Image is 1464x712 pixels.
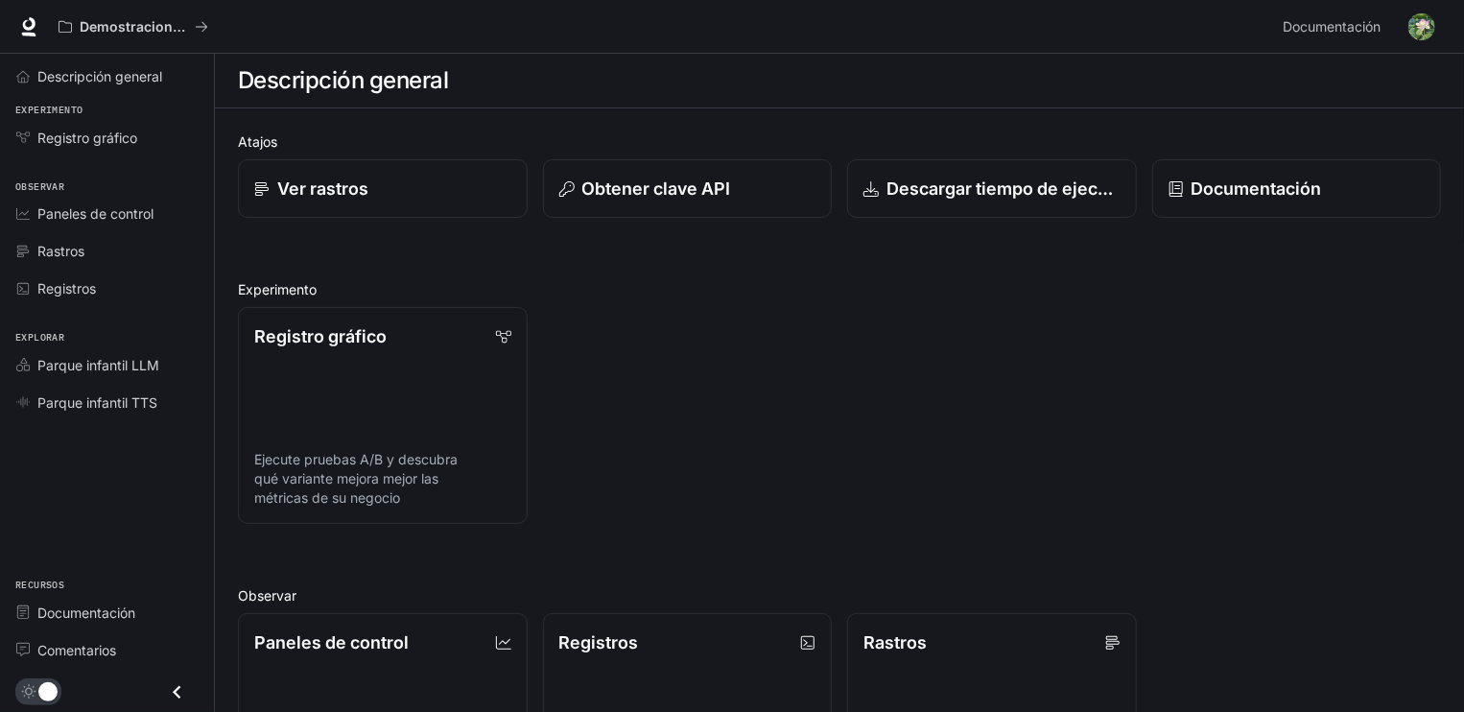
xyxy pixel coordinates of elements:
span: Descripción general [37,66,162,86]
h2: Atajos [238,131,1441,152]
a: Feedback [8,633,206,667]
a: Documentación [1275,8,1395,46]
p: Rastros [863,629,927,655]
span: Documentación [37,603,135,623]
p: Documentación [1192,176,1322,202]
span: Parque infantil TTS [37,392,157,413]
p: Registros [559,629,639,655]
span: Registros [37,278,96,298]
a: Ver rastros [238,159,528,218]
span: Rastros [37,241,84,261]
a: Descargar tiempo de ejecución [847,159,1137,218]
p: Registro gráfico [254,323,387,349]
a: TTS Playground [8,386,206,419]
button: Obtener clave API [543,159,833,218]
a: Traces [8,234,206,268]
span: Documentación [1283,15,1381,39]
a: Overview [8,59,206,93]
p: Descargar tiempo de ejecución [886,176,1121,202]
a: Registro gráficoEjecute pruebas A/B y descubra qué variante mejora mejor las métricas de su negocio [238,307,528,524]
a: Dashboards [8,197,206,230]
a: Logs [8,272,206,305]
img: User avatar [1408,13,1435,40]
h2: Experimento [238,279,1441,299]
button: Close drawer [155,673,199,712]
h2: Observar [238,585,1441,605]
span: Dark mode toggle [38,680,58,701]
p: Paneles de control [254,629,409,655]
span: Parque infantil LLM [37,355,159,375]
span: Registro gráfico [37,128,137,148]
h1: Descripción general [238,61,449,100]
p: Ejecute pruebas A/B y descubra qué variante mejora mejor las métricas de su negocio [254,450,511,508]
a: Graph Registry [8,121,206,154]
p: Demostraciones de IA en el mundo [80,19,187,36]
a: LLM Playground [8,348,206,382]
a: Documentation [8,596,206,629]
p: Obtener clave API [582,176,731,202]
span: Comentarios [37,640,116,660]
button: All workspaces [50,8,217,46]
p: Ver rastros [277,176,368,202]
button: User avatar [1403,8,1441,46]
a: Documentación [1152,159,1442,218]
span: Paneles de control [37,203,153,224]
